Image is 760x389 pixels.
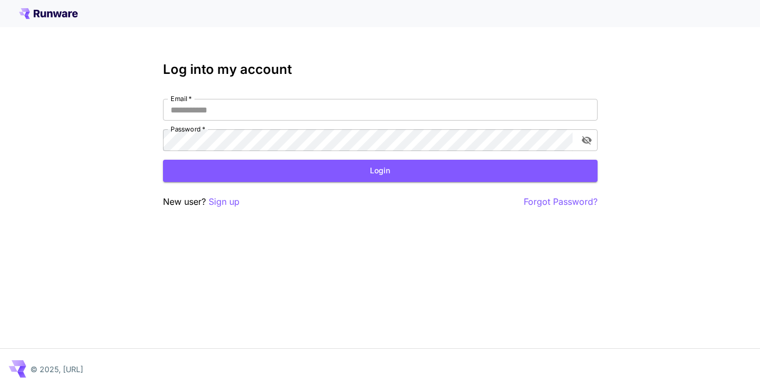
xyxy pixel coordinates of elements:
label: Email [171,94,192,103]
p: New user? [163,195,240,209]
button: toggle password visibility [577,130,596,150]
h3: Log into my account [163,62,598,77]
button: Login [163,160,598,182]
label: Password [171,124,205,134]
p: © 2025, [URL] [30,363,83,375]
button: Forgot Password? [524,195,598,209]
button: Sign up [209,195,240,209]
